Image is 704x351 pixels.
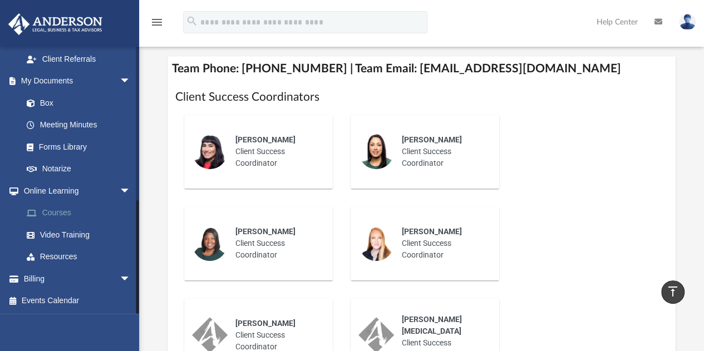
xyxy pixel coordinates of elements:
a: Meeting Minutes [16,114,142,136]
h4: Team Phone: [PHONE_NUMBER] | Team Email: [EMAIL_ADDRESS][DOMAIN_NAME] [168,56,676,81]
h1: Client Success Coordinators [175,89,668,105]
img: thumbnail [192,134,228,169]
a: Client Referrals [16,48,142,70]
span: [PERSON_NAME] [402,135,462,144]
img: thumbnail [192,225,228,261]
div: Client Success Coordinator [228,126,325,177]
i: menu [150,16,164,29]
i: vertical_align_top [666,285,680,298]
a: menu [150,21,164,29]
img: thumbnail [358,134,394,169]
span: arrow_drop_down [120,70,142,93]
span: arrow_drop_down [120,180,142,202]
span: [PERSON_NAME] [235,227,296,236]
div: Client Success Coordinator [394,126,491,177]
div: Client Success Coordinator [228,218,325,269]
a: My Documentsarrow_drop_down [8,70,142,92]
a: Online Learningarrow_drop_down [8,180,147,202]
a: Events Calendar [8,290,147,312]
a: vertical_align_top [661,280,685,304]
a: Box [16,92,136,114]
span: [PERSON_NAME] [235,135,296,144]
img: Anderson Advisors Platinum Portal [5,13,106,35]
span: [PERSON_NAME] [235,319,296,328]
img: User Pic [679,14,696,30]
a: Billingarrow_drop_down [8,268,147,290]
div: Client Success Coordinator [394,218,491,269]
a: Courses [16,202,147,224]
a: Video Training [16,224,142,246]
a: Forms Library [16,136,136,158]
a: Resources [16,246,147,268]
span: [PERSON_NAME][MEDICAL_DATA] [402,315,462,335]
img: thumbnail [358,225,394,261]
i: search [186,15,198,27]
span: arrow_drop_down [120,268,142,290]
a: Notarize [16,158,142,180]
span: [PERSON_NAME] [402,227,462,236]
